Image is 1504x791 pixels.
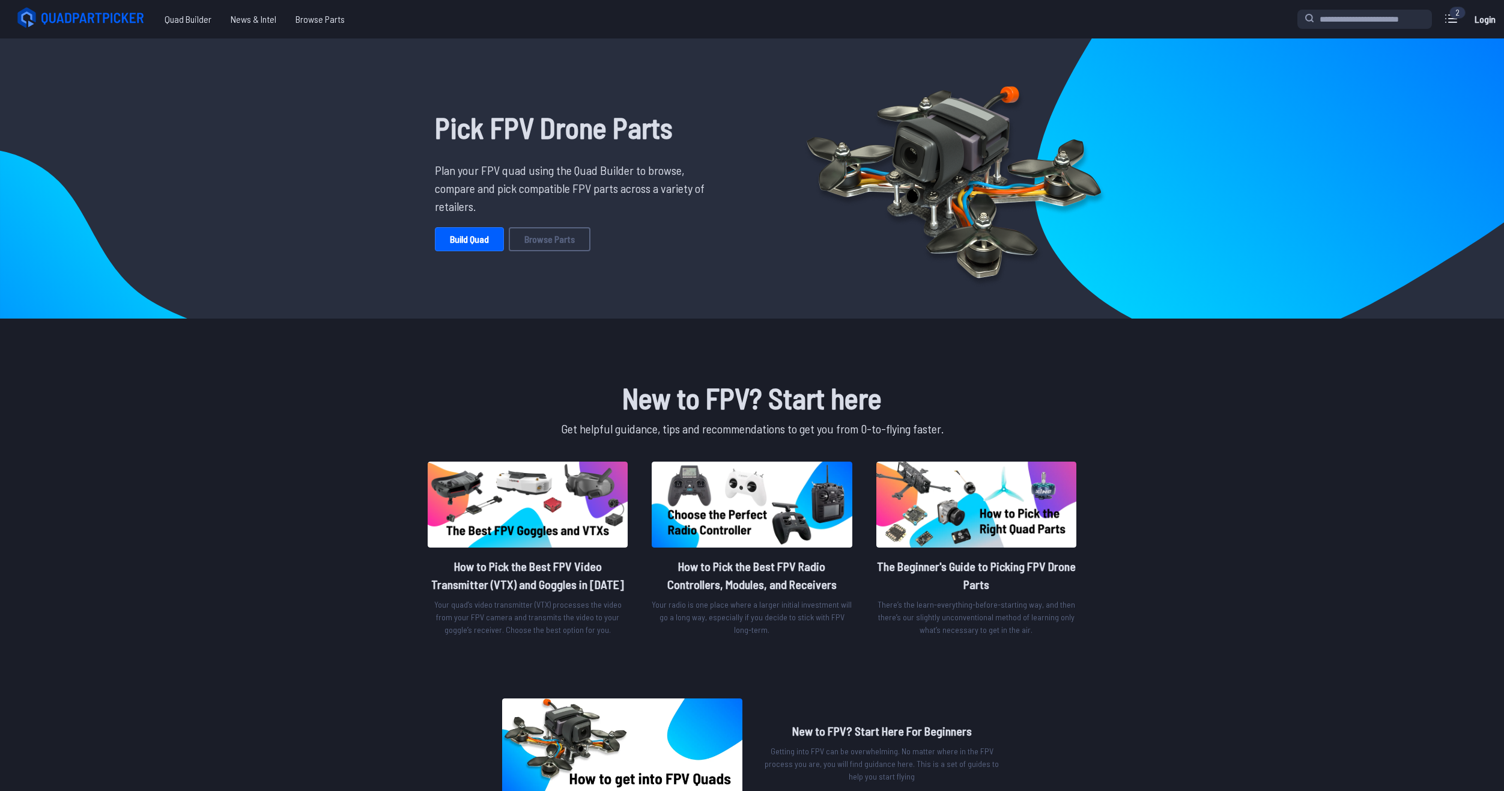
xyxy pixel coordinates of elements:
img: image of post [652,462,852,548]
a: image of postHow to Pick the Best FPV Video Transmitter (VTX) and Goggles in [DATE]Your quad’s vi... [428,462,628,641]
div: 2 [1449,7,1466,19]
p: Your quad’s video transmitter (VTX) processes the video from your FPV camera and transmits the vi... [428,598,628,636]
a: Browse Parts [509,227,590,251]
p: Your radio is one place where a larger initial investment will go a long way, especially if you d... [652,598,852,636]
h2: How to Pick the Best FPV Radio Controllers, Modules, and Receivers [652,557,852,593]
a: Quad Builder [155,7,221,31]
a: News & Intel [221,7,286,31]
a: Browse Parts [286,7,354,31]
a: Login [1470,7,1499,31]
img: image of post [876,462,1076,548]
img: Quadcopter [781,58,1127,299]
h2: How to Pick the Best FPV Video Transmitter (VTX) and Goggles in [DATE] [428,557,628,593]
h2: New to FPV? Start Here For Beginners [762,722,1002,740]
h1: Pick FPV Drone Parts [435,106,714,149]
h1: New to FPV? Start here [425,376,1079,420]
a: image of postHow to Pick the Best FPV Radio Controllers, Modules, and ReceiversYour radio is one ... [652,462,852,641]
img: image of post [428,462,628,548]
p: Plan your FPV quad using the Quad Builder to browse, compare and pick compatible FPV parts across... [435,161,714,215]
h2: The Beginner's Guide to Picking FPV Drone Parts [876,557,1076,593]
a: image of postThe Beginner's Guide to Picking FPV Drone PartsThere’s the learn-everything-before-s... [876,462,1076,641]
a: Build Quad [435,227,504,251]
p: There’s the learn-everything-before-starting way, and then there’s our slightly unconventional me... [876,598,1076,636]
p: Get helpful guidance, tips and recommendations to get you from 0-to-flying faster. [425,420,1079,438]
p: Getting into FPV can be overwhelming. No matter where in the FPV process you are, you will find g... [762,745,1002,783]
